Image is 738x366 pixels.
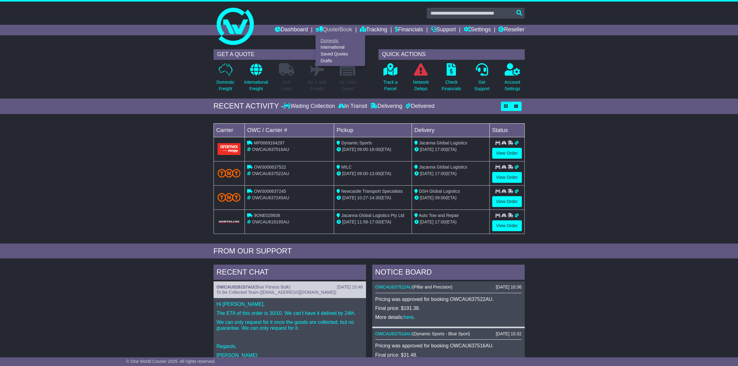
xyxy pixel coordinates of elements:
img: Aramex.png [218,143,241,155]
td: Status [489,123,524,137]
p: The ETA of this order is 30/10. We can't have it delived by 24th. [217,310,363,316]
p: Full Loads [279,79,294,92]
span: [DATE] [342,219,356,224]
p: International Freight [244,79,268,92]
div: (ETA) [414,170,487,177]
a: InternationalFreight [244,63,268,95]
a: Track aParcel [383,63,398,95]
span: To Be Collected Team ([EMAIL_ADDRESS][DOMAIN_NAME]) [217,290,336,295]
div: NOTICE BOARD [372,265,525,281]
a: View Order [492,220,522,231]
p: We can only request for it once the goods are collected, but no guarantee. We can only request fo... [217,319,363,331]
span: OWCAU637516AU [252,147,289,152]
p: Hi [PERSON_NAME], [217,301,363,307]
a: OWCAU637516AU [375,331,413,336]
span: 09:00 [357,147,368,152]
a: Quote/Book [316,25,352,35]
a: Dashboard [275,25,308,35]
div: (ETA) [414,146,487,153]
span: 11:58 [357,219,368,224]
p: Air & Sea Freight [308,79,326,92]
div: ( ) [375,284,522,290]
a: OWCAU526157AU [217,284,254,289]
span: Newcastle Transport Specialists [341,189,403,194]
td: Delivery [412,123,489,137]
div: (ETA) [414,195,487,201]
a: Domestic [316,37,365,44]
p: Air / Sea Depot [339,79,356,92]
a: Settings [464,25,491,35]
div: [DATE] 10:36 [496,284,521,290]
p: Get Support [474,79,489,92]
div: [DATE] 15:48 [337,284,363,290]
span: [DATE] [420,171,434,176]
span: 10:27 [357,195,368,200]
span: Jacanna Global Logistics [419,165,467,170]
div: - (ETA) [337,170,409,177]
div: - (ETA) [337,195,409,201]
div: Quote/Book [316,35,365,66]
span: OWCAU619195AU [252,219,289,224]
p: Check Financials [442,79,461,92]
span: Dynamic Sports [341,140,372,145]
span: Pillar and Precision [414,284,451,289]
span: OWS000637522 [254,165,286,170]
p: Pricing was approved for booking OWCAU637516AU. [375,343,522,349]
span: Jacanna Global Logistics Pty Ltd [341,213,404,218]
span: Blue Fitness Bulk [256,284,289,289]
div: In Transit [337,103,369,110]
span: 13:00 [369,171,380,176]
a: Financials [395,25,423,35]
a: AccountSettings [504,63,521,95]
span: 14:30 [369,195,380,200]
a: Reseller [498,25,524,35]
span: © One World Courier 2025. All rights reserved. [126,359,216,364]
img: TNT_Domestic.png [218,169,241,177]
div: GET A QUOTE [214,49,360,60]
span: OWCAU637245AU [252,195,289,200]
span: 17:00 [435,171,446,176]
span: Auto Tow and Repair [419,213,459,218]
img: TNT_Domestic.png [218,193,241,201]
div: Waiting Collection [283,103,336,110]
span: DSH Global Logistics [419,189,460,194]
div: - (ETA) [337,219,409,225]
div: RECENT ACTIVITY - [214,102,284,111]
div: RECENT CHAT [214,265,366,281]
span: MILC [341,165,351,170]
p: Final price: $31.48. [375,352,522,358]
img: GetCarrierServiceLogo [218,220,241,224]
p: More details: . [375,314,522,320]
a: Support [431,25,456,35]
span: 17:00 [435,147,446,152]
span: 9ONE029936 [254,213,280,218]
p: Track a Parcel [383,79,398,92]
span: 17:00 [369,219,380,224]
p: [PERSON_NAME] [217,352,363,358]
p: Account Settings [505,79,520,92]
a: Tracking [360,25,387,35]
span: [DATE] [420,195,434,200]
span: [DATE] [342,171,356,176]
div: Delivered [404,103,435,110]
span: 17:00 [435,219,446,224]
a: DomesticFreight [216,63,235,95]
a: NetworkDelays [413,63,429,95]
p: Final price: $191.38. [375,305,522,311]
p: Network Delays [413,79,429,92]
span: Dynamic Sports - Blue Sport [414,331,469,336]
div: (ETA) [414,219,487,225]
td: Pickup [334,123,412,137]
div: - (ETA) [337,146,409,153]
span: [DATE] [420,147,434,152]
span: 09:00 [357,171,368,176]
div: QUICK ACTIONS [378,49,525,60]
p: Pricing was approved for booking OWCAU637522AU. [375,296,522,302]
div: [DATE] 15:32 [496,331,521,337]
a: Saved Quotes [316,51,365,58]
td: OWC / Carrier # [245,123,334,137]
span: [DATE] [420,219,434,224]
span: 16:00 [369,147,380,152]
a: View Order [492,148,522,159]
span: [DATE] [342,147,356,152]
